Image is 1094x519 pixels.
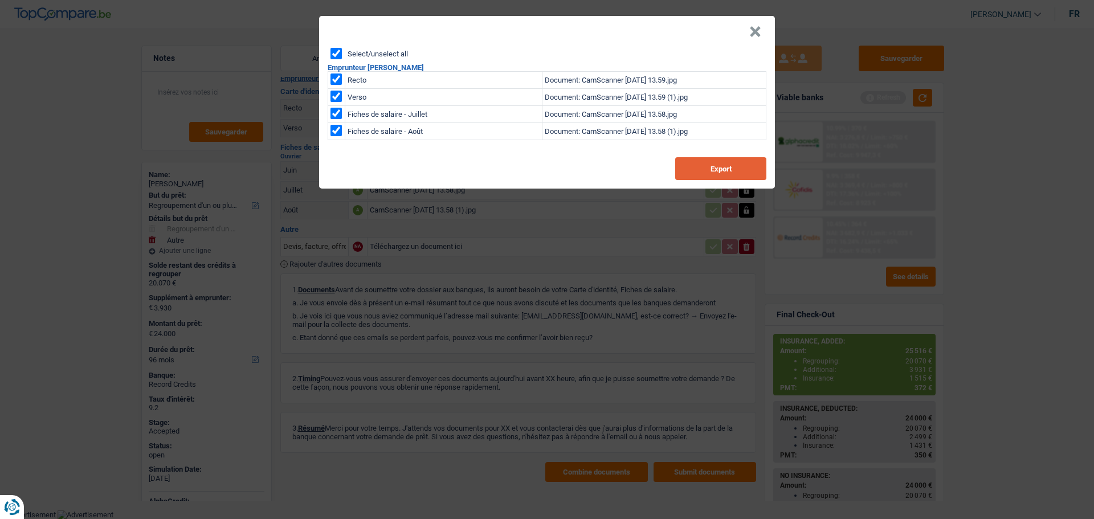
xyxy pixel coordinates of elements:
[542,89,766,106] td: Document: CamScanner [DATE] 13.59 (1).jpg
[542,123,766,140] td: Document: CamScanner [DATE] 13.58 (1).jpg
[345,123,542,140] td: Fiches de salaire - Août
[749,26,761,38] button: Close
[328,64,766,71] h2: Emprunteur [PERSON_NAME]
[345,89,542,106] td: Verso
[542,106,766,123] td: Document: CamScanner [DATE] 13.58.jpg
[542,72,766,89] td: Document: CamScanner [DATE] 13.59.jpg
[345,72,542,89] td: Recto
[675,157,766,180] button: Export
[348,50,408,58] label: Select/unselect all
[345,106,542,123] td: Fiches de salaire - Juillet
